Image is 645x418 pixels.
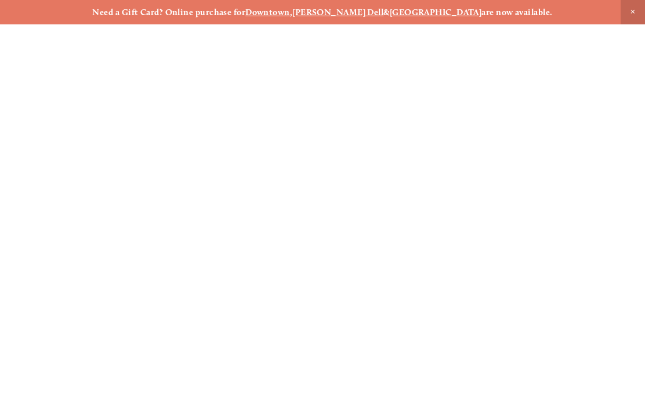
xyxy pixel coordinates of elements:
[383,7,389,17] strong: &
[481,7,552,17] strong: are now available.
[390,7,482,17] a: [GEOGRAPHIC_DATA]
[290,7,292,17] strong: ,
[92,7,245,17] strong: Need a Gift Card? Online purchase for
[292,7,383,17] a: [PERSON_NAME] Dell
[245,7,290,17] a: Downtown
